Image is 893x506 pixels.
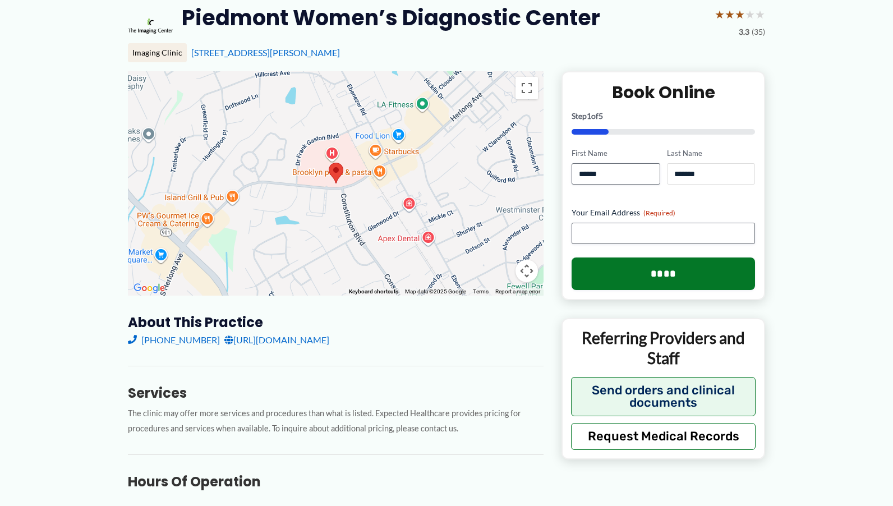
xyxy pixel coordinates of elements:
[515,260,538,282] button: Map camera controls
[739,25,749,39] span: 3.3
[572,81,755,103] h2: Book Online
[725,4,735,25] span: ★
[515,77,538,99] button: Toggle fullscreen view
[128,332,220,348] a: [PHONE_NUMBER]
[755,4,765,25] span: ★
[715,4,725,25] span: ★
[571,377,756,416] button: Send orders and clinical documents
[128,43,187,62] div: Imaging Clinic
[599,111,603,121] span: 5
[572,148,660,159] label: First Name
[191,47,340,58] a: [STREET_ADDRESS][PERSON_NAME]
[473,288,489,295] a: Terms (opens in new tab)
[735,4,745,25] span: ★
[128,406,544,436] p: The clinic may offer more services and procedures than what is listed. Expected Healthcare provid...
[182,4,600,31] h2: Piedmont Women’s Diagnostic Center
[643,209,675,217] span: (Required)
[128,314,544,331] h3: About this practice
[572,207,755,218] label: Your Email Address
[572,112,755,120] p: Step of
[571,328,756,369] p: Referring Providers and Staff
[587,111,591,121] span: 1
[667,148,755,159] label: Last Name
[752,25,765,39] span: (35)
[745,4,755,25] span: ★
[128,384,544,402] h3: Services
[224,332,329,348] a: [URL][DOMAIN_NAME]
[571,423,756,450] button: Request Medical Records
[128,473,544,490] h3: Hours of Operation
[495,288,540,295] a: Report a map error
[131,281,168,296] a: Open this area in Google Maps (opens a new window)
[405,288,466,295] span: Map data ©2025 Google
[349,288,398,296] button: Keyboard shortcuts
[131,281,168,296] img: Google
